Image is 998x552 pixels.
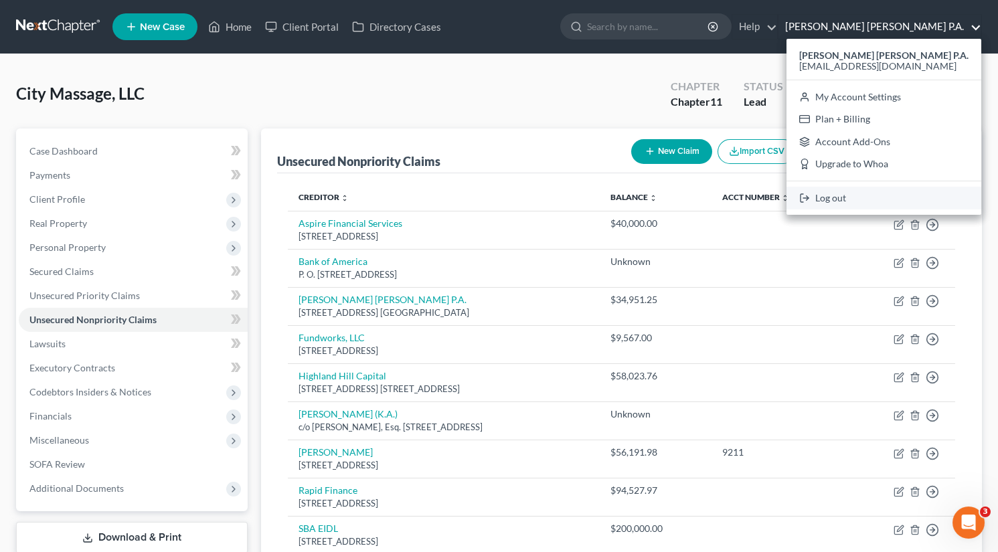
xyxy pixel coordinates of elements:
[299,294,467,305] a: [PERSON_NAME] [PERSON_NAME] P.A.
[786,153,981,176] a: Upgrade to Whoa
[722,192,789,202] a: Acct Number unfold_more
[299,332,365,343] a: Fundworks, LLC
[671,94,722,110] div: Chapter
[299,192,349,202] a: Creditor unfold_more
[786,108,981,130] a: Plan + Billing
[19,356,248,380] a: Executory Contracts
[19,332,248,356] a: Lawsuits
[19,139,248,163] a: Case Dashboard
[19,308,248,332] a: Unsecured Nonpriority Claims
[799,50,969,61] strong: [PERSON_NAME] [PERSON_NAME] P.A.
[610,369,701,383] div: $58,023.76
[610,331,701,345] div: $9,567.00
[786,39,981,215] div: [PERSON_NAME] [PERSON_NAME] P.A.
[299,230,589,243] div: [STREET_ADDRESS]
[277,153,440,169] div: Unsecured Nonpriority Claims
[29,169,70,181] span: Payments
[744,79,783,94] div: Status
[610,293,701,306] div: $34,951.25
[610,522,701,535] div: $200,000.00
[786,86,981,108] a: My Account Settings
[29,290,140,301] span: Unsecured Priority Claims
[29,362,115,373] span: Executory Contracts
[952,507,985,539] iframe: Intercom live chat
[671,79,722,94] div: Chapter
[299,459,589,472] div: [STREET_ADDRESS]
[299,217,402,229] a: Aspire Financial Services
[744,94,783,110] div: Lead
[29,314,157,325] span: Unsecured Nonpriority Claims
[299,523,338,534] a: SBA EIDL
[29,410,72,422] span: Financials
[299,408,398,420] a: [PERSON_NAME] (K.A.)
[29,386,151,397] span: Codebtors Insiders & Notices
[19,163,248,187] a: Payments
[19,284,248,308] a: Unsecured Priority Claims
[299,535,589,548] div: [STREET_ADDRESS]
[16,84,145,103] span: City Massage, LLC
[258,15,345,39] a: Client Portal
[299,370,386,381] a: Highland Hill Capital
[29,217,87,229] span: Real Property
[299,345,589,357] div: [STREET_ADDRESS]
[610,446,701,459] div: $56,191.98
[587,14,710,39] input: Search by name...
[29,458,85,470] span: SOFA Review
[341,194,349,202] i: unfold_more
[29,266,94,277] span: Secured Claims
[299,421,589,434] div: c/o [PERSON_NAME], Esq. [STREET_ADDRESS]
[980,507,991,517] span: 3
[299,268,589,281] div: P. O. [STREET_ADDRESS]
[29,338,66,349] span: Lawsuits
[299,256,367,267] a: Bank of America
[786,187,981,209] a: Log out
[710,95,722,108] span: 11
[29,482,124,494] span: Additional Documents
[610,407,701,421] div: Unknown
[631,139,712,164] button: New Claim
[718,139,796,164] button: Import CSV
[610,255,701,268] div: Unknown
[299,306,589,319] div: [STREET_ADDRESS] [GEOGRAPHIC_DATA]
[610,192,657,202] a: Balance unfold_more
[299,383,589,395] div: [STREET_ADDRESS] [STREET_ADDRESS]
[345,15,448,39] a: Directory Cases
[610,484,701,497] div: $94,527.97
[799,60,957,72] span: [EMAIL_ADDRESS][DOMAIN_NAME]
[140,22,185,32] span: New Case
[722,446,835,459] div: 9211
[786,130,981,153] a: Account Add-Ons
[778,15,981,39] a: [PERSON_NAME] [PERSON_NAME] P.A.
[201,15,258,39] a: Home
[649,194,657,202] i: unfold_more
[732,15,777,39] a: Help
[29,193,85,205] span: Client Profile
[29,242,106,253] span: Personal Property
[29,145,98,157] span: Case Dashboard
[29,434,89,446] span: Miscellaneous
[19,260,248,284] a: Secured Claims
[19,452,248,476] a: SOFA Review
[299,484,357,496] a: Rapid Finance
[781,194,789,202] i: unfold_more
[299,446,373,458] a: [PERSON_NAME]
[610,217,701,230] div: $40,000.00
[299,497,589,510] div: [STREET_ADDRESS]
